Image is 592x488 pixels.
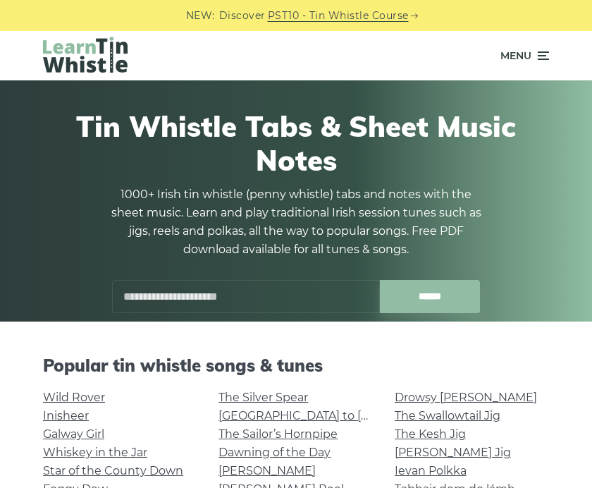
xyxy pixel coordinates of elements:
p: 1000+ Irish tin whistle (penny whistle) tabs and notes with the sheet music. Learn and play tradi... [106,185,486,259]
img: LearnTinWhistle.com [43,37,128,73]
a: Drowsy [PERSON_NAME] [395,391,537,404]
a: Ievan Polkka [395,464,467,477]
h2: Popular tin whistle songs & tunes [43,355,549,376]
a: Wild Rover [43,391,105,404]
a: Dawning of the Day [218,446,331,459]
a: Whiskey in the Jar [43,446,147,459]
a: Inisheer [43,409,89,422]
a: The Kesh Jig [395,427,466,441]
span: Menu [500,38,531,73]
a: Star of the County Down [43,464,183,477]
h1: Tin Whistle Tabs & Sheet Music Notes [43,109,549,177]
a: Galway Girl [43,427,104,441]
a: [GEOGRAPHIC_DATA] to [GEOGRAPHIC_DATA] [218,409,479,422]
a: The Sailor’s Hornpipe [218,427,338,441]
a: [PERSON_NAME] Jig [395,446,511,459]
a: The Silver Spear [218,391,308,404]
a: [PERSON_NAME] [218,464,316,477]
a: The Swallowtail Jig [395,409,500,422]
